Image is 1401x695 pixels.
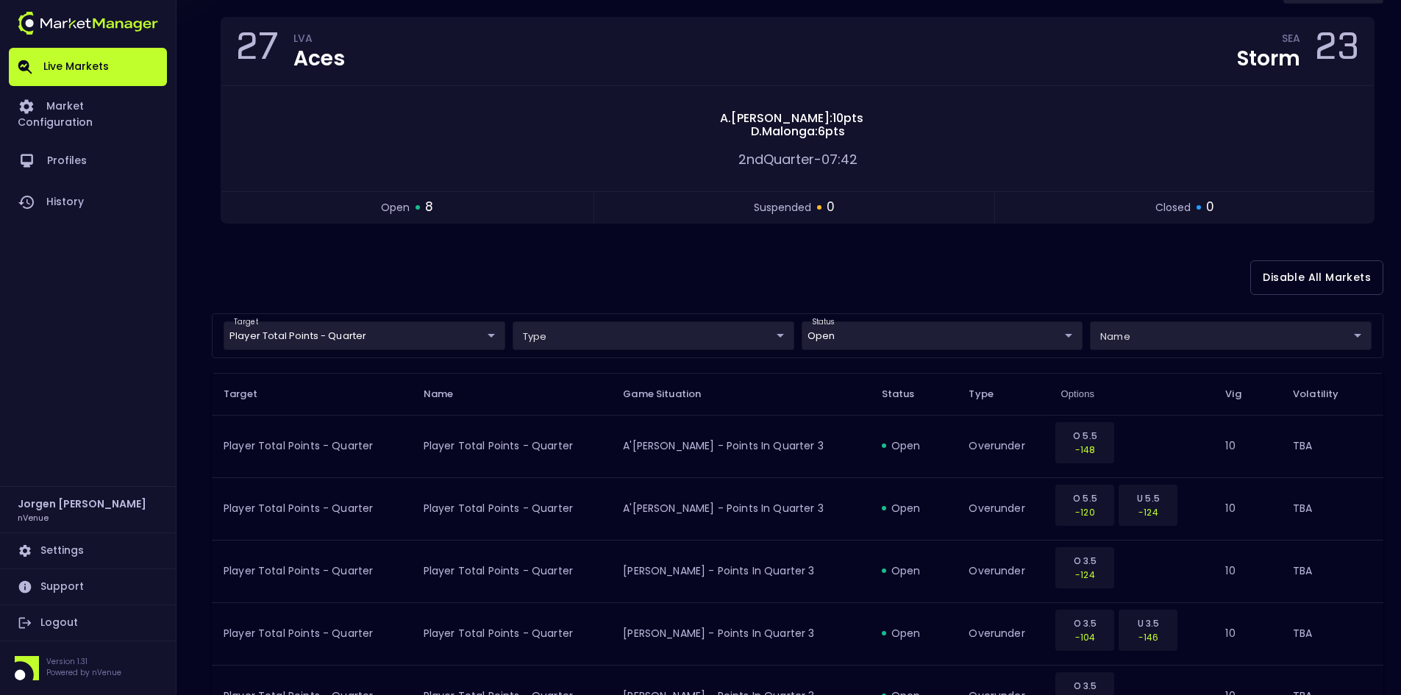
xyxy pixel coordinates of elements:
span: Volatility [1293,388,1358,401]
td: 10 [1213,477,1281,540]
div: Storm [1237,49,1300,69]
span: Game Situation [623,388,720,401]
div: target [513,321,794,350]
div: LVA [293,35,345,46]
td: Player Total Points - Quarter [212,602,412,665]
label: status [812,317,835,327]
p: -124 [1128,505,1168,519]
span: Name [424,388,473,401]
p: O 5.5 [1065,429,1105,443]
a: Logout [9,605,167,641]
td: [PERSON_NAME] - Points in Quarter 3 [611,540,869,602]
div: target [224,321,505,350]
p: -148 [1065,443,1105,457]
td: Player Total Points - Quarter [412,415,612,477]
span: 2nd Quarter [738,150,814,168]
td: TBA [1281,540,1383,602]
span: 07:42 [821,150,858,168]
p: U 5.5 [1128,491,1168,505]
div: open [882,563,946,578]
td: overunder [957,540,1049,602]
div: Version 1.31Powered by nVenue [9,656,167,680]
p: O 3.5 [1065,616,1105,630]
p: O 3.5 [1065,679,1105,693]
h2: Jorgen [PERSON_NAME] [18,496,146,512]
span: A . [PERSON_NAME] : 10 pts [716,112,868,125]
td: overunder [957,415,1049,477]
span: Target [224,388,277,401]
p: -124 [1065,568,1105,582]
td: Player Total Points - Quarter [412,477,612,540]
span: 8 [425,198,433,217]
div: 27 [236,29,279,74]
div: target [802,321,1083,350]
span: 0 [1206,198,1214,217]
span: suspended [754,200,811,215]
td: Player Total Points - Quarter [212,477,412,540]
div: SEA [1282,35,1300,46]
td: [PERSON_NAME] - Points in Quarter 3 [611,602,869,665]
td: Player Total Points - Quarter [212,415,412,477]
div: 23 [1315,29,1359,74]
img: logo [18,12,158,35]
td: 10 [1213,415,1281,477]
th: Options [1049,373,1213,415]
span: open [381,200,410,215]
a: Live Markets [9,48,167,86]
span: - [814,150,821,168]
span: D . Malonga : 6 pts [746,125,849,138]
td: A'[PERSON_NAME] - Points in Quarter 3 [611,477,869,540]
a: Market Configuration [9,86,167,140]
div: open [882,438,946,453]
td: Player Total Points - Quarter [412,602,612,665]
div: Aces [293,49,345,69]
button: Disable All Markets [1250,260,1383,295]
p: O 5.5 [1065,491,1105,505]
h3: nVenue [18,512,49,523]
span: 0 [827,198,835,217]
td: overunder [957,602,1049,665]
td: 10 [1213,602,1281,665]
td: 10 [1213,540,1281,602]
span: Vig [1225,388,1260,401]
div: target [1090,321,1372,350]
p: -104 [1065,630,1105,644]
td: TBA [1281,415,1383,477]
p: -120 [1065,505,1105,519]
p: Version 1.31 [46,656,121,667]
p: Powered by nVenue [46,667,121,678]
label: target [234,317,258,327]
p: U 3.5 [1128,616,1168,630]
span: Status [882,388,934,401]
a: History [9,182,167,223]
td: Player Total Points - Quarter [212,540,412,602]
p: -146 [1128,630,1168,644]
a: Support [9,569,167,605]
td: TBA [1281,602,1383,665]
div: open [882,501,946,516]
p: O 3.5 [1065,554,1105,568]
td: overunder [957,477,1049,540]
a: Settings [9,533,167,569]
td: A'[PERSON_NAME] - Points in Quarter 3 [611,415,869,477]
td: Player Total Points - Quarter [412,540,612,602]
td: TBA [1281,477,1383,540]
a: Profiles [9,140,167,182]
div: open [882,626,946,641]
span: closed [1155,200,1191,215]
span: Type [969,388,1013,401]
